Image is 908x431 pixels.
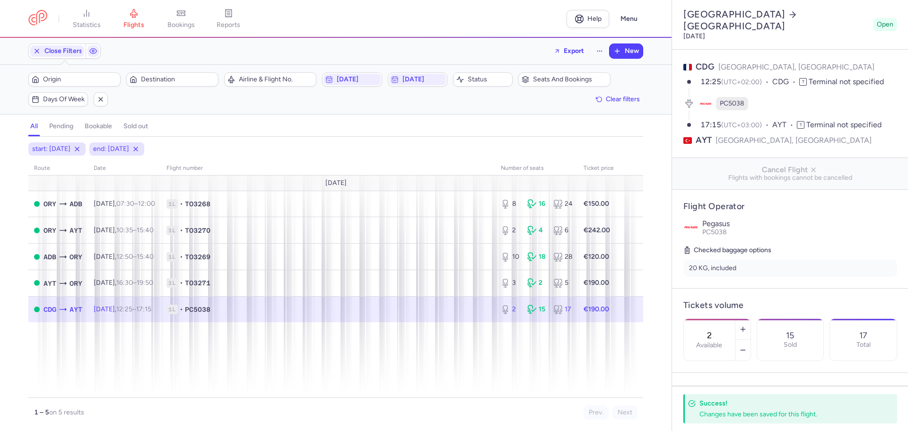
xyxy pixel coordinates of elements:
[495,161,578,176] th: number of seats
[567,10,609,28] a: Help
[94,279,153,287] span: [DATE],
[797,121,804,129] span: T
[34,408,49,416] strong: 1 – 5
[612,405,637,420] button: Next
[518,72,611,87] button: Seats and bookings
[167,21,195,29] span: bookings
[501,199,520,209] div: 8
[683,220,698,235] img: Pegasus logo
[43,76,117,83] span: Origin
[337,76,378,83] span: [DATE]
[116,305,151,313] span: –
[70,252,82,262] span: ORY
[28,92,88,106] button: Days of week
[584,200,609,208] strong: €150.00
[680,174,901,182] span: Flights with bookings cannot be cancelled
[123,21,144,29] span: flights
[720,99,744,108] span: PC5038
[44,47,82,55] span: Close Filters
[185,199,210,209] span: TO3268
[699,97,712,110] figure: PC airline logo
[49,122,73,131] h4: pending
[157,9,205,29] a: bookings
[564,47,584,54] span: Export
[584,226,610,234] strong: €242.00
[180,252,183,262] span: •
[468,76,509,83] span: Status
[110,9,157,29] a: flights
[32,144,70,154] span: start: [DATE]
[553,278,572,288] div: 5
[94,253,154,261] span: [DATE],
[553,199,572,209] div: 24
[877,20,893,29] span: Open
[553,252,572,262] div: 28
[721,78,762,86] span: (UTC+02:00)
[85,122,112,131] h4: bookable
[185,226,210,235] span: TO3270
[44,225,56,236] span: ORY
[799,78,807,86] span: T
[587,15,602,22] span: Help
[116,305,132,313] time: 12:25
[683,384,897,395] h4: Price
[680,166,901,174] span: Cancel Flight
[696,62,715,72] span: CDG
[806,120,882,129] span: Terminal not specified
[44,252,56,262] span: ADB
[239,76,313,83] span: Airline & Flight No.
[716,134,872,146] span: [GEOGRAPHIC_DATA], [GEOGRAPHIC_DATA]
[683,9,869,32] h2: [GEOGRAPHIC_DATA] [GEOGRAPHIC_DATA]
[584,253,609,261] strong: €120.00
[180,278,183,288] span: •
[70,199,82,209] span: ADB
[501,278,520,288] div: 3
[683,32,705,40] time: [DATE]
[700,77,721,86] time: 12:25
[28,72,121,87] button: Origin
[786,331,794,340] p: 15
[29,44,86,58] button: Close Filters
[610,44,643,58] button: New
[166,252,178,262] span: 1L
[94,305,151,313] span: [DATE],
[718,62,874,71] span: [GEOGRAPHIC_DATA], [GEOGRAPHIC_DATA]
[93,144,129,154] span: end: [DATE]
[224,72,316,87] button: Airline & Flight No.
[699,410,876,419] div: Changes have been saved for this flight.
[501,305,520,314] div: 2
[166,199,178,209] span: 1L
[702,228,727,236] span: PC5038
[166,278,178,288] span: 1L
[70,225,82,236] span: AYT
[553,305,572,314] div: 17
[527,252,546,262] div: 18
[625,47,639,55] span: New
[584,405,609,420] button: Prev.
[185,278,210,288] span: TO3271
[166,226,178,235] span: 1L
[180,226,183,235] span: •
[700,120,721,129] time: 17:15
[136,305,151,313] time: 17:15
[63,9,110,29] a: statistics
[696,134,712,146] span: AYT
[94,200,155,208] span: [DATE],
[388,72,447,87] button: [DATE]
[70,304,82,315] span: AYT
[137,253,154,261] time: 15:40
[116,279,153,287] span: –
[116,226,154,234] span: –
[683,260,897,277] li: 20 KG, included
[116,253,133,261] time: 12:50
[593,92,643,106] button: Clear filters
[683,300,897,311] h4: Tickets volume
[161,161,495,176] th: Flight number
[166,305,178,314] span: 1L
[44,278,56,289] span: AYT
[141,76,215,83] span: Destination
[217,21,240,29] span: reports
[28,10,47,27] a: CitizenPlane red outlined logo
[180,199,183,209] span: •
[49,408,84,416] span: on 5 results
